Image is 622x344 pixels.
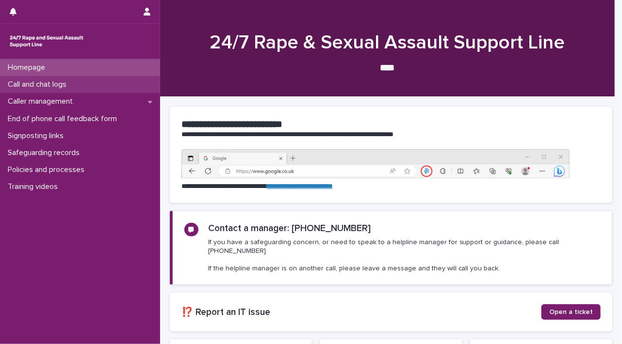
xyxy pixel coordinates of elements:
p: End of phone call feedback form [4,114,125,124]
p: If you have a safeguarding concern, or need to speak to a helpline manager for support or guidanc... [208,238,600,273]
img: rhQMoQhaT3yELyF149Cw [8,31,85,51]
h2: Contact a manager: [PHONE_NUMBER] [208,223,371,234]
h1: 24/7 Rape & Sexual Assault Support Line [170,31,605,54]
p: Safeguarding records [4,148,87,157]
p: Homepage [4,63,53,72]
p: Signposting links [4,131,71,141]
a: Open a ticket [541,304,601,320]
h2: ⁉️ Report an IT issue [181,307,541,318]
p: Policies and processes [4,165,92,174]
p: Training videos [4,182,65,191]
p: Caller management [4,97,81,106]
img: https%3A%2F%2Fcdn.document360.io%2F0deca9d6-0dac-4e56-9e8f-8d9979bfce0e%2FImages%2FDocumentation%... [181,149,570,178]
p: Call and chat logs [4,80,74,89]
span: Open a ticket [549,309,593,315]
